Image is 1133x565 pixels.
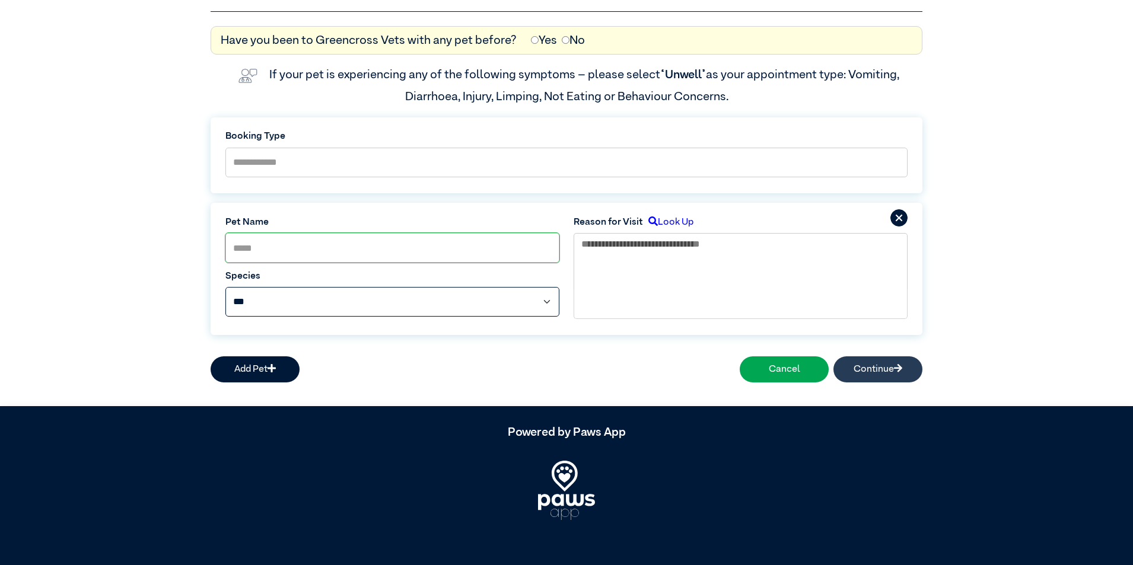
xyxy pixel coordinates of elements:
[211,425,922,439] h5: Powered by Paws App
[740,356,829,382] button: Cancel
[225,269,559,283] label: Species
[562,36,569,44] input: No
[574,215,643,229] label: Reason for Visit
[660,69,706,81] span: “Unwell”
[643,215,693,229] label: Look Up
[833,356,922,382] button: Continue
[269,69,902,102] label: If your pet is experiencing any of the following symptoms – please select as your appointment typ...
[562,31,585,49] label: No
[221,31,517,49] label: Have you been to Greencross Vets with any pet before?
[531,31,557,49] label: Yes
[531,36,539,44] input: Yes
[538,461,595,520] img: PawsApp
[225,215,559,229] label: Pet Name
[234,64,262,88] img: vet
[225,129,908,143] label: Booking Type
[211,356,300,382] button: Add Pet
